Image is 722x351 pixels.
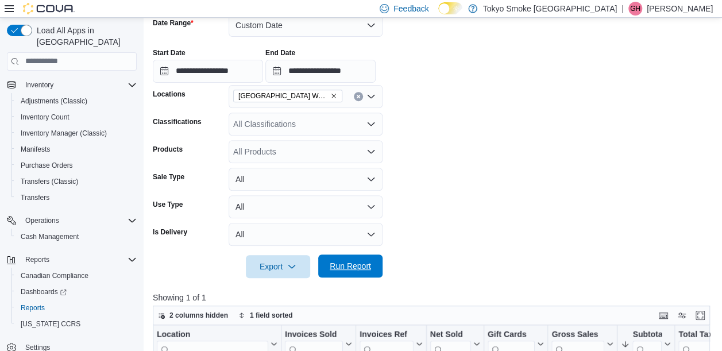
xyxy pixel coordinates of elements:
button: Run Report [318,254,383,277]
a: Adjustments (Classic) [16,94,92,108]
button: Inventory [2,77,141,93]
div: Gift Cards [488,329,535,340]
span: Reports [16,301,137,315]
span: Dashboards [21,287,67,296]
span: Inventory Manager (Classic) [16,126,137,140]
div: Location [157,329,268,340]
button: Canadian Compliance [11,268,141,284]
button: Inventory Count [11,109,141,125]
span: Purchase Orders [16,159,137,172]
span: Cash Management [16,230,137,244]
span: 1 field sorted [250,311,293,320]
span: Inventory [21,78,137,92]
span: 2 columns hidden [169,311,228,320]
button: All [229,223,383,246]
label: Sale Type [153,172,184,182]
a: Reports [16,301,49,315]
span: Canadian Compliance [21,271,88,280]
button: Operations [2,213,141,229]
button: Clear input [354,92,363,101]
button: Cash Management [11,229,141,245]
span: Transfers (Classic) [21,177,78,186]
span: Inventory Manager (Classic) [21,129,107,138]
span: Manifests [21,145,50,154]
a: Canadian Compliance [16,269,93,283]
button: Reports [11,300,141,316]
button: Transfers [11,190,141,206]
input: Press the down key to open a popover containing a calendar. [265,60,376,83]
span: Run Report [330,260,371,272]
label: Is Delivery [153,227,187,237]
button: Display options [675,308,689,322]
span: Load All Apps in [GEOGRAPHIC_DATA] [32,25,137,48]
button: Inventory [21,78,58,92]
span: Adjustments (Classic) [21,97,87,106]
span: Canadian Compliance [16,269,137,283]
span: London Wellington Corners [233,90,342,102]
span: Inventory Count [21,113,70,122]
span: Transfers [16,191,137,205]
button: Open list of options [366,119,376,129]
span: Dark Mode [438,14,439,15]
a: Inventory Manager (Classic) [16,126,111,140]
span: Operations [25,216,59,225]
span: Operations [21,214,137,227]
a: Dashboards [16,285,71,299]
span: Dashboards [16,285,137,299]
button: Keyboard shortcuts [657,308,670,322]
button: Operations [21,214,64,227]
p: | [621,2,624,16]
input: Press the down key to open a popover containing a calendar. [153,60,263,83]
button: Open list of options [366,147,376,156]
button: Custom Date [229,14,383,37]
button: Transfers (Classic) [11,173,141,190]
img: Cova [23,3,75,14]
span: GH [630,2,640,16]
button: Manifests [11,141,141,157]
label: Use Type [153,200,183,209]
span: Export [253,255,303,278]
span: Washington CCRS [16,317,137,331]
span: Purchase Orders [21,161,73,170]
span: Reports [25,255,49,264]
p: Showing 1 of 1 [153,292,716,303]
button: [US_STATE] CCRS [11,316,141,332]
span: [US_STATE] CCRS [21,319,80,329]
span: Reports [21,303,45,313]
span: Inventory Count [16,110,137,124]
div: Geoff Hudson [628,2,642,16]
input: Dark Mode [438,2,462,14]
button: 1 field sorted [234,308,298,322]
div: Total Tax [678,329,719,340]
div: Subtotal [632,329,662,340]
button: Purchase Orders [11,157,141,173]
label: Date Range [153,18,194,28]
span: Adjustments (Classic) [16,94,137,108]
label: Start Date [153,48,186,57]
button: All [229,195,383,218]
button: 2 columns hidden [153,308,233,322]
span: Transfers (Classic) [16,175,137,188]
span: Cash Management [21,232,79,241]
p: Tokyo Smoke [GEOGRAPHIC_DATA] [483,2,617,16]
div: Gross Sales [551,329,604,340]
button: Remove London Wellington Corners from selection in this group [330,92,337,99]
a: Transfers (Classic) [16,175,83,188]
span: [GEOGRAPHIC_DATA] Wellington Corners [238,90,328,102]
button: Export [246,255,310,278]
label: Products [153,145,183,154]
label: End Date [265,48,295,57]
a: Inventory Count [16,110,74,124]
button: Enter fullscreen [693,308,707,322]
button: Reports [2,252,141,268]
a: Transfers [16,191,54,205]
a: Cash Management [16,230,83,244]
button: Adjustments (Classic) [11,93,141,109]
div: Invoices Sold [285,329,343,340]
a: Manifests [16,142,55,156]
span: Reports [21,253,137,267]
a: [US_STATE] CCRS [16,317,85,331]
button: Open list of options [366,92,376,101]
a: Purchase Orders [16,159,78,172]
div: Net Sold [430,329,471,340]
